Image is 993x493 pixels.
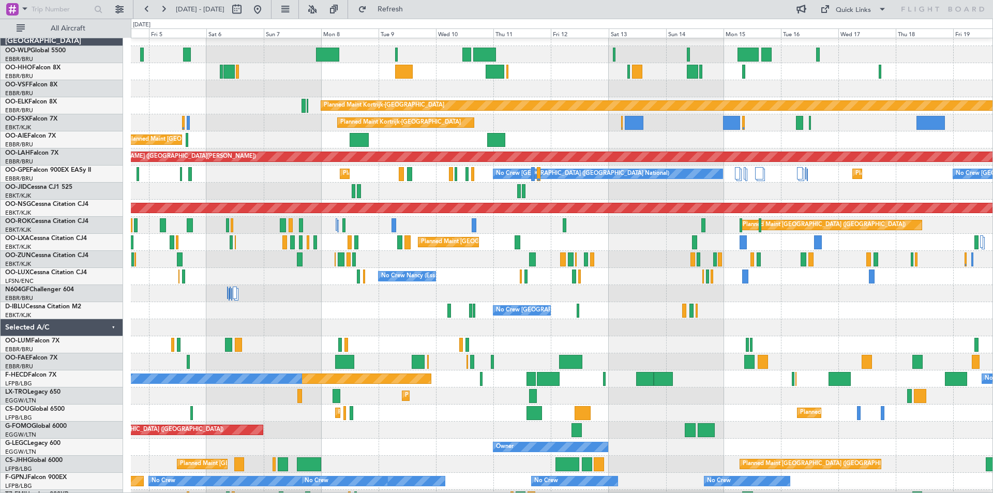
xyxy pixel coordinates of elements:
[724,28,781,38] div: Mon 15
[5,158,33,166] a: EBBR/BRU
[5,99,28,105] span: OO-ELK
[5,448,36,456] a: EGGW/LTN
[707,473,731,489] div: No Crew
[152,473,175,489] div: No Crew
[609,28,666,38] div: Sat 13
[5,48,31,54] span: OO-WLP
[5,99,57,105] a: OO-ELKFalcon 8X
[5,184,27,190] span: OO-JID
[5,235,87,242] a: OO-LXACessna Citation CJ4
[5,201,88,207] a: OO-NSGCessna Citation CJ4
[32,2,91,17] input: Trip Number
[5,440,27,446] span: G-LEGC
[5,270,29,276] span: OO-LUX
[5,55,33,63] a: EBBR/BRU
[5,465,32,473] a: LFPB/LBG
[5,252,88,259] a: OO-ZUNCessna Citation CJ4
[5,287,74,293] a: N604GFChallenger 604
[5,48,66,54] a: OO-WLPGlobal 5500
[5,474,27,481] span: F-GPNJ
[5,389,61,395] a: LX-TROLegacy 650
[5,270,87,276] a: OO-LUXCessna Citation CJ4
[5,346,33,353] a: EBBR/BRU
[743,456,906,472] div: Planned Maint [GEOGRAPHIC_DATA] ([GEOGRAPHIC_DATA])
[5,355,29,361] span: OO-FAE
[381,268,443,284] div: No Crew Nancy (Essey)
[5,175,33,183] a: EBBR/BRU
[5,65,61,71] a: OO-HHOFalcon 8X
[5,218,31,225] span: OO-ROK
[369,6,412,13] span: Refresh
[379,28,436,38] div: Tue 9
[551,28,608,38] div: Fri 12
[133,21,151,29] div: [DATE]
[800,405,963,421] div: Planned Maint [GEOGRAPHIC_DATA] ([GEOGRAPHIC_DATA])
[5,406,65,412] a: CS-DOUGlobal 6500
[496,303,669,318] div: No Crew [GEOGRAPHIC_DATA] ([GEOGRAPHIC_DATA] National)
[5,82,29,88] span: OO-VSF
[5,389,27,395] span: LX-TRO
[5,133,56,139] a: OO-AIEFalcon 7X
[5,65,32,71] span: OO-HHO
[5,277,34,285] a: LFSN/ENC
[496,166,669,182] div: No Crew [GEOGRAPHIC_DATA] ([GEOGRAPHIC_DATA] National)
[324,98,444,113] div: Planned Maint Kortrijk-[GEOGRAPHIC_DATA]
[5,167,29,173] span: OO-GPE
[5,355,57,361] a: OO-FAEFalcon 7X
[5,218,88,225] a: OO-ROKCessna Citation CJ4
[5,82,57,88] a: OO-VSFFalcon 8X
[264,28,321,38] div: Sun 7
[436,28,493,38] div: Wed 10
[5,457,63,464] a: CS-JHHGlobal 6000
[5,372,28,378] span: F-HECD
[5,304,81,310] a: D-IBLUCessna Citation M2
[534,473,558,489] div: No Crew
[5,338,31,344] span: OO-LUM
[5,192,31,200] a: EBKT/KJK
[5,150,58,156] a: OO-LAHFalcon 7X
[5,338,59,344] a: OO-LUMFalcon 7X
[896,28,953,38] div: Thu 18
[5,294,33,302] a: EBBR/BRU
[781,28,838,38] div: Tue 16
[5,440,61,446] a: G-LEGCLegacy 600
[5,363,33,370] a: EBBR/BRU
[5,431,36,439] a: EGGW/LTN
[5,252,31,259] span: OO-ZUN
[421,234,608,250] div: Planned Maint [GEOGRAPHIC_DATA] ([GEOGRAPHIC_DATA] National)
[149,28,206,38] div: Fri 5
[836,5,871,16] div: Quick Links
[11,20,112,37] button: All Aircraft
[405,388,473,404] div: Planned Maint Dusseldorf
[206,28,264,38] div: Sat 6
[5,397,36,405] a: EGGW/LTN
[5,89,33,97] a: EBBR/BRU
[5,423,67,429] a: G-FOMOGlobal 6000
[5,287,29,293] span: N604GF
[343,166,530,182] div: Planned Maint [GEOGRAPHIC_DATA] ([GEOGRAPHIC_DATA] National)
[5,116,57,122] a: OO-FSXFalcon 7X
[5,311,31,319] a: EBKT/KJK
[5,414,32,422] a: LFPB/LBG
[5,423,32,429] span: G-FOMO
[353,1,415,18] button: Refresh
[5,150,30,156] span: OO-LAH
[27,25,109,32] span: All Aircraft
[5,72,33,80] a: EBBR/BRU
[838,28,896,38] div: Wed 17
[5,482,32,490] a: LFPB/LBG
[5,107,33,114] a: EBBR/BRU
[61,422,223,438] div: Planned Maint [GEOGRAPHIC_DATA] ([GEOGRAPHIC_DATA])
[305,473,328,489] div: No Crew
[338,405,501,421] div: Planned Maint [GEOGRAPHIC_DATA] ([GEOGRAPHIC_DATA])
[5,124,31,131] a: EBKT/KJK
[5,116,29,122] span: OO-FSX
[666,28,724,38] div: Sun 14
[5,235,29,242] span: OO-LXA
[5,457,27,464] span: CS-JHH
[5,141,33,148] a: EBBR/BRU
[5,304,25,310] span: D-IBLU
[5,167,91,173] a: OO-GPEFalcon 900EX EASy II
[176,5,224,14] span: [DATE] - [DATE]
[815,1,892,18] button: Quick Links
